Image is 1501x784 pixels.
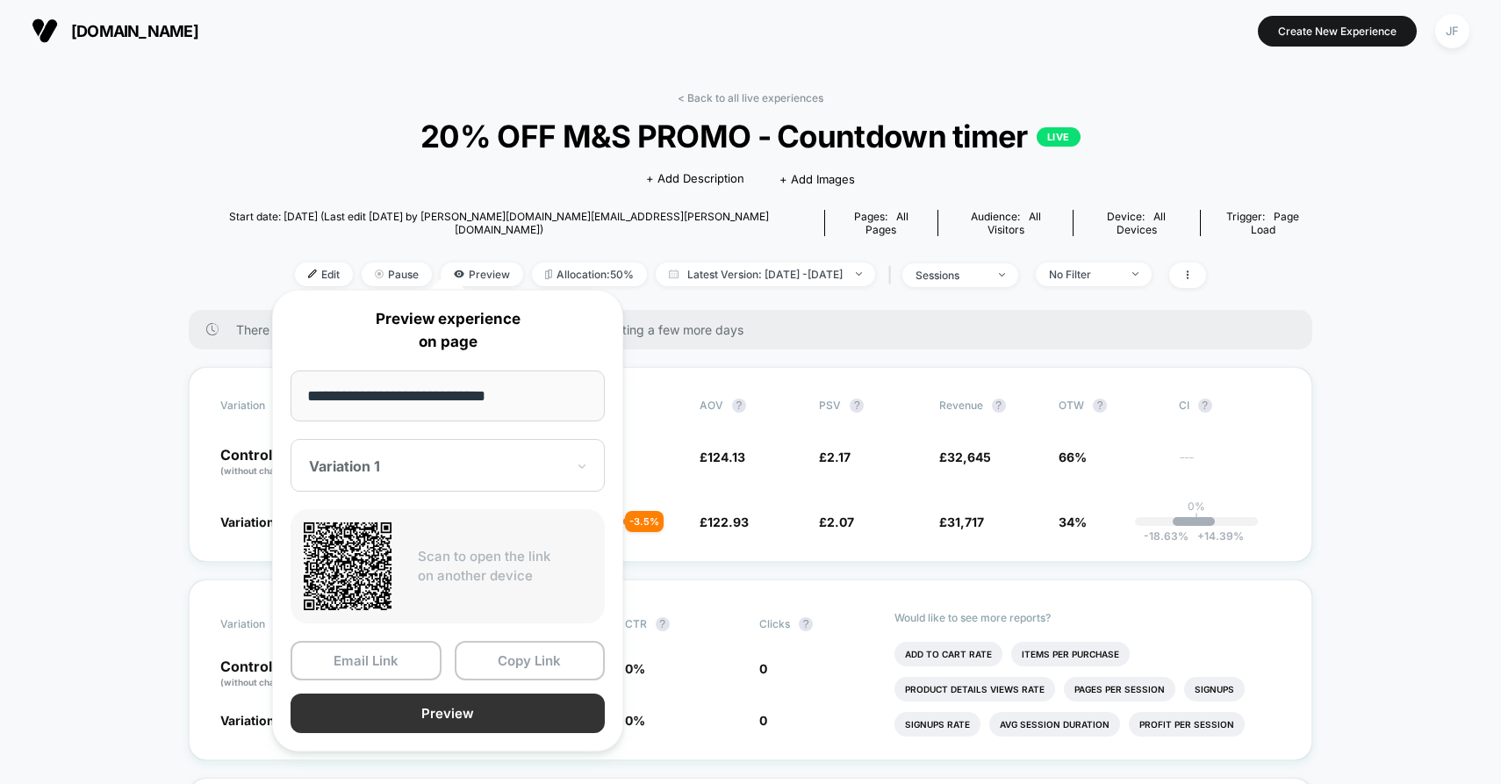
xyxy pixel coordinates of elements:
[987,210,1041,236] span: All Visitors
[532,263,647,286] span: Allocation: 50%
[700,399,723,412] span: AOV
[850,399,864,413] button: ?
[220,448,322,478] p: Control
[1049,268,1119,281] div: No Filter
[1059,450,1087,464] span: 66%
[189,210,808,236] span: Start date: [DATE] (Last edit [DATE] by [PERSON_NAME][DOMAIN_NAME][EMAIL_ADDRESS][PERSON_NAME][DO...
[827,514,854,529] span: 2.07
[362,263,432,286] span: Pause
[308,270,317,278] img: edit
[1251,210,1300,236] span: Page Load
[220,677,299,687] span: (without changes)
[1195,513,1198,526] p: |
[71,22,198,40] span: [DOMAIN_NAME]
[799,617,813,631] button: ?
[732,399,746,413] button: ?
[375,270,384,278] img: end
[819,514,854,529] span: £
[625,661,645,676] span: 0 %
[819,399,841,412] span: PSV
[220,659,338,689] p: Control
[819,450,851,464] span: £
[916,269,986,282] div: sessions
[1064,677,1175,701] li: Pages Per Session
[1093,399,1107,413] button: ?
[678,91,823,104] a: < Back to all live experiences
[827,450,851,464] span: 2.17
[220,514,283,529] span: Variation 1
[894,611,1282,624] p: Would like to see more reports?
[1258,16,1417,47] button: Create New Experience
[999,273,1005,277] img: end
[441,263,523,286] span: Preview
[220,611,317,637] span: Variation
[939,450,991,464] span: £
[759,661,767,676] span: 0
[625,511,664,532] div: - 3.5 %
[700,450,745,464] span: £
[894,677,1055,701] li: Product Details Views Rate
[291,641,442,680] button: Email Link
[236,322,1277,337] span: There are still no statistically significant results. We recommend waiting a few more days
[656,617,670,631] button: ?
[220,713,283,728] span: Variation 1
[418,547,592,586] p: Scan to open the link on another device
[779,172,855,186] span: + Add Images
[1011,642,1130,666] li: Items Per Purchase
[1059,399,1155,413] span: OTW
[952,210,1059,236] div: Audience:
[707,514,749,529] span: 122.93
[1198,399,1212,413] button: ?
[646,170,744,188] span: + Add Description
[656,263,875,286] span: Latest Version: [DATE] - [DATE]
[1059,514,1087,529] span: 34%
[939,514,984,529] span: £
[32,18,58,44] img: Visually logo
[1188,500,1205,513] p: 0%
[220,465,299,476] span: (without changes)
[1197,529,1204,543] span: +
[947,514,984,529] span: 31,717
[1179,452,1281,478] span: ---
[1037,127,1081,147] p: LIVE
[1179,399,1275,413] span: CI
[1117,210,1167,236] span: all devices
[1132,272,1138,276] img: end
[295,263,353,286] span: Edit
[838,210,924,236] div: Pages:
[707,450,745,464] span: 124.13
[1144,529,1189,543] span: -18.63 %
[947,450,991,464] span: 32,645
[759,617,790,630] span: Clicks
[1214,210,1312,236] div: Trigger:
[992,399,1006,413] button: ?
[1435,14,1469,48] div: JF
[220,399,317,413] span: Variation
[26,17,204,45] button: [DOMAIN_NAME]
[291,694,605,733] button: Preview
[700,514,749,529] span: £
[989,712,1120,737] li: Avg Session Duration
[1430,13,1475,49] button: JF
[1129,712,1245,737] li: Profit Per Session
[759,713,767,728] span: 0
[856,272,862,276] img: end
[894,642,1002,666] li: Add To Cart Rate
[865,210,908,236] span: all pages
[545,270,552,279] img: rebalance
[245,118,1256,155] span: 20% OFF M&S PROMO - Countdown timer
[625,713,645,728] span: 0 %
[1073,210,1200,236] span: Device:
[291,308,605,353] p: Preview experience on page
[455,641,606,680] button: Copy Link
[894,712,980,737] li: Signups Rate
[884,263,902,288] span: |
[1184,677,1245,701] li: Signups
[939,399,983,412] span: Revenue
[1189,529,1244,543] span: 14.39 %
[669,270,679,278] img: calendar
